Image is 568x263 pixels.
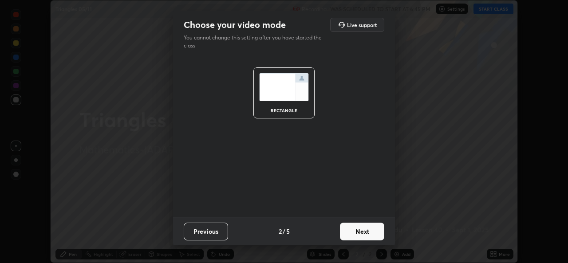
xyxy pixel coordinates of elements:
[347,22,377,27] h5: Live support
[259,73,309,101] img: normalScreenIcon.ae25ed63.svg
[184,34,327,50] p: You cannot change this setting after you have started the class
[283,227,285,236] h4: /
[340,223,384,240] button: Next
[184,19,286,31] h2: Choose your video mode
[286,227,290,236] h4: 5
[184,223,228,240] button: Previous
[266,108,302,113] div: rectangle
[279,227,282,236] h4: 2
